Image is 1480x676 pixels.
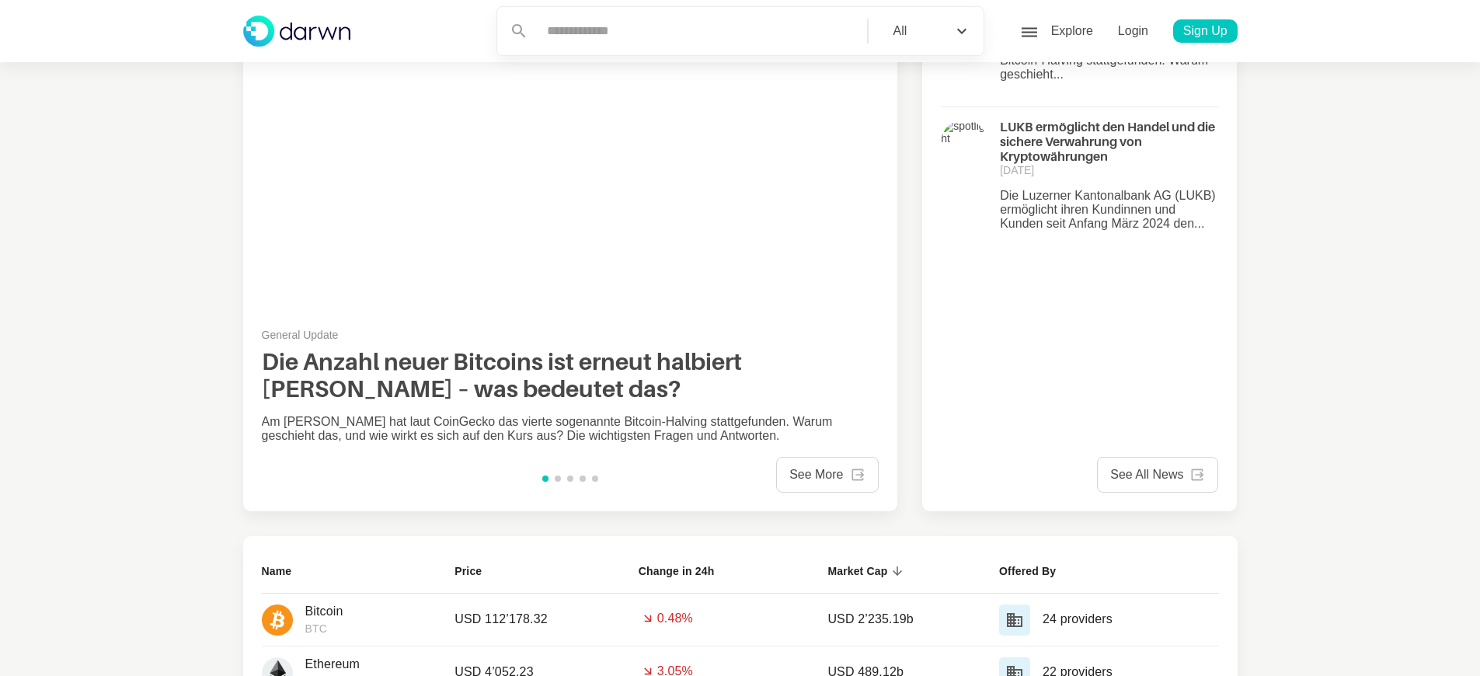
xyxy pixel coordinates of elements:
[1110,468,1183,482] p: See All News
[1106,19,1161,44] a: Login
[1043,611,1113,629] p: 24 providers
[454,611,625,629] p: USD 112’178.32
[262,329,339,341] p: General Update
[1097,457,1218,493] a: See All News
[999,562,1076,580] span: Offered By
[1000,120,1218,164] h4: LUKB ermöglicht den Handel und die sichere Verwahrung von Kryptowährungen
[827,562,907,580] span: Market Cap
[657,610,693,628] p: 0.48%
[1000,189,1218,231] p: Die Luzerner Kantonalbank AG (LUKB) ermöglicht ihren Kundinnen und Kunden seit Anfang März 2024 d...
[262,603,443,636] a: iconBitcoinBTC
[454,562,482,580] b: Price
[1048,19,1095,44] p: Explore
[305,656,360,674] p: Ethereum
[1000,120,1218,243] a: LUKB ermöglicht den Handel und die sichere Verwahrung von Kryptowährungen[DATE]Die Luzerner Kanto...
[1173,19,1238,44] a: Sign Up
[305,621,343,636] p: BTC
[262,562,312,580] span: Name
[1000,164,1218,176] p: [DATE]
[893,24,907,38] div: All
[639,562,735,580] span: Change in 24h
[789,468,843,482] p: See More
[1116,19,1151,44] p: Login
[941,120,987,166] img: spotlight
[639,562,715,580] b: Change in 24h
[827,611,987,629] p: USD 2’235.19b
[999,562,1056,580] b: Offered By
[262,415,879,443] p: Am [PERSON_NAME] hat laut CoinGecko das vierte sogenannte Bitcoin-Halving stattgefunden. Warum ge...
[262,348,879,402] h2: Die Anzahl neuer Bitcoins ist erneut halbiert [PERSON_NAME] – was bedeutet das?
[999,605,1206,636] a: 24 providers
[454,562,502,580] span: Price
[262,562,292,580] b: Name
[305,603,343,621] p: Bitcoin
[262,605,293,636] img: icon
[827,562,887,580] b: Market Cap
[776,457,878,493] a: See More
